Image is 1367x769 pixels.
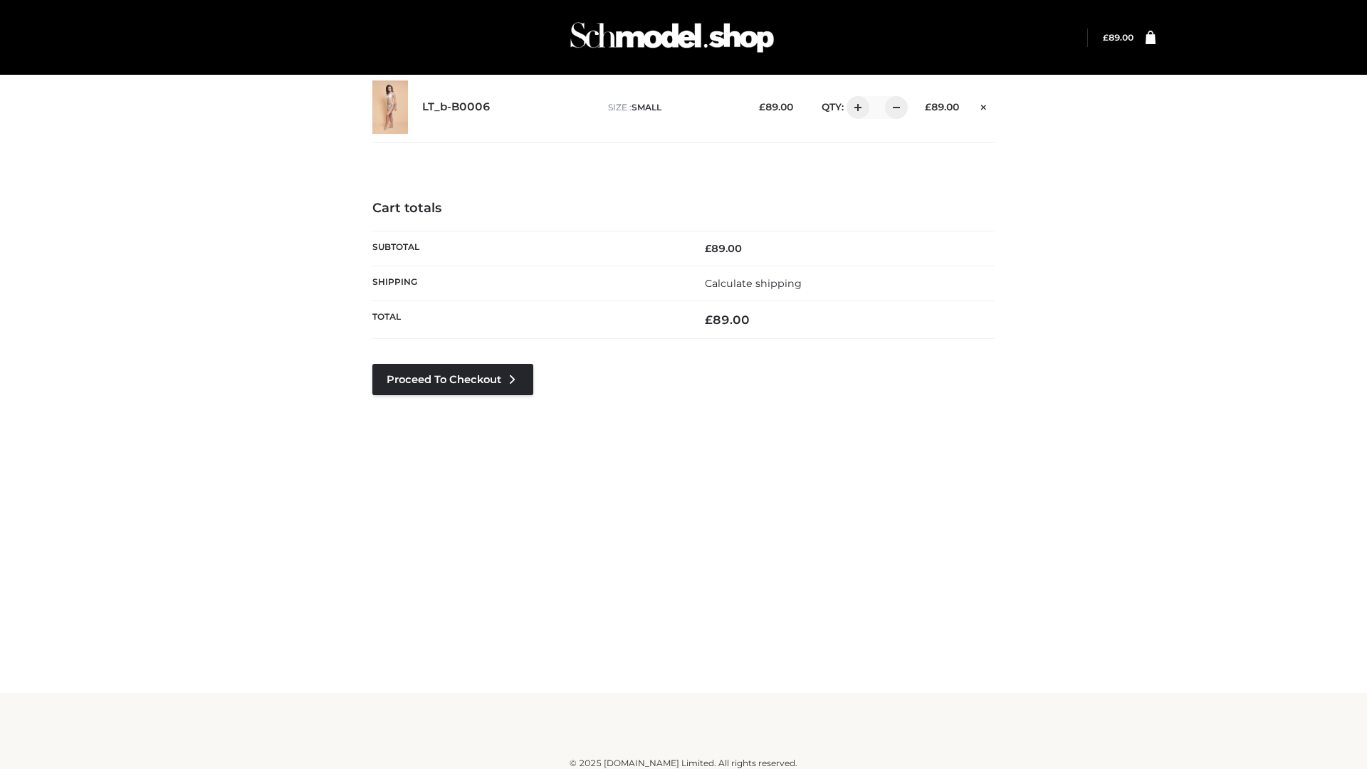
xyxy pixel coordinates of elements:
bdi: 89.00 [705,242,742,255]
a: £89.00 [1103,32,1133,43]
span: £ [705,313,713,327]
a: Proceed to Checkout [372,364,533,395]
bdi: 89.00 [759,101,793,113]
span: £ [925,101,931,113]
img: Schmodel Admin 964 [565,9,779,66]
span: £ [705,242,711,255]
a: Remove this item [973,96,995,115]
a: LT_b-B0006 [422,100,491,114]
a: Calculate shipping [705,277,802,290]
bdi: 89.00 [925,101,959,113]
bdi: 89.00 [705,313,750,327]
th: Subtotal [372,231,683,266]
span: £ [1103,32,1109,43]
th: Total [372,301,683,339]
span: SMALL [632,102,661,113]
bdi: 89.00 [1103,32,1133,43]
h4: Cart totals [372,201,995,216]
p: size : [608,101,737,114]
div: QTY: [807,96,903,119]
span: £ [759,101,765,113]
th: Shipping [372,266,683,300]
